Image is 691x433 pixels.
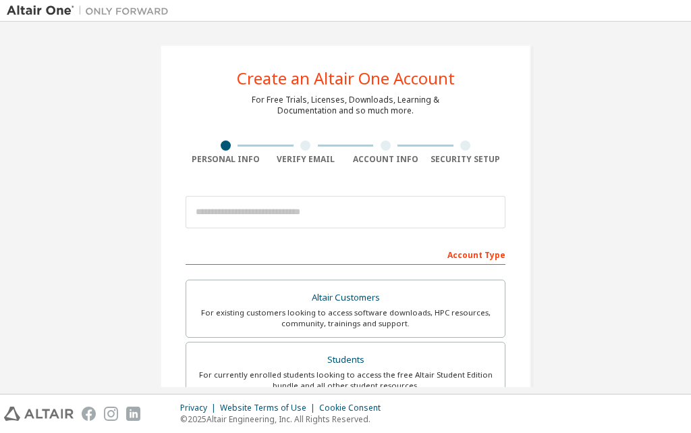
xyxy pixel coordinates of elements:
img: linkedin.svg [126,407,140,421]
div: Account Info [345,154,426,165]
p: © 2025 Altair Engineering, Inc. All Rights Reserved. [180,413,389,425]
div: Security Setup [426,154,506,165]
div: Create an Altair One Account [237,70,455,86]
div: For Free Trials, Licenses, Downloads, Learning & Documentation and so much more. [252,95,439,116]
div: For currently enrolled students looking to access the free Altair Student Edition bundle and all ... [194,370,497,391]
img: altair_logo.svg [4,407,74,421]
div: Students [194,351,497,370]
div: Personal Info [186,154,266,165]
div: Account Type [186,243,505,265]
img: Altair One [7,4,175,18]
div: Altair Customers [194,288,497,307]
div: Cookie Consent [319,403,389,413]
img: facebook.svg [82,407,96,421]
div: Website Terms of Use [220,403,319,413]
img: instagram.svg [104,407,118,421]
div: Privacy [180,403,220,413]
div: Verify Email [266,154,346,165]
div: For existing customers looking to access software downloads, HPC resources, community, trainings ... [194,307,497,329]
